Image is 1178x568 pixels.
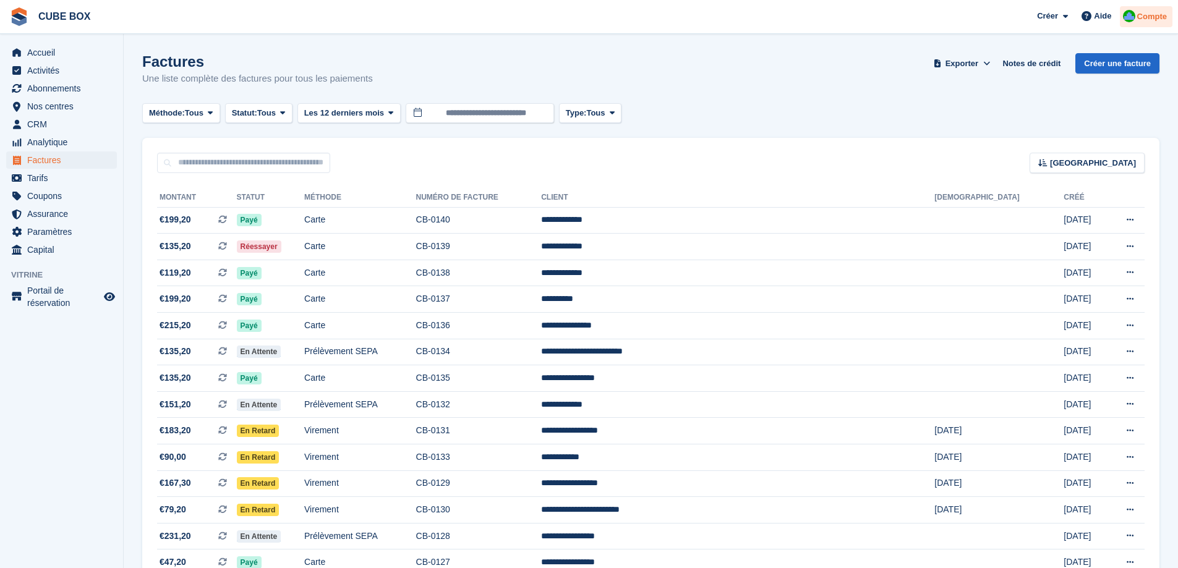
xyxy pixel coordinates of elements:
[237,504,280,516] span: En retard
[237,451,280,464] span: En retard
[27,223,101,240] span: Paramètres
[934,188,1064,208] th: [DEMOGRAPHIC_DATA]
[1064,418,1105,444] td: [DATE]
[416,286,542,313] td: CB-0137
[6,151,117,169] a: menu
[997,53,1065,74] a: Notes de crédit
[27,98,101,115] span: Nos centres
[1064,444,1105,471] td: [DATE]
[1094,10,1111,22] span: Aide
[6,169,117,187] a: menu
[1064,260,1105,286] td: [DATE]
[185,107,203,119] span: Tous
[416,339,542,365] td: CB-0134
[416,260,542,286] td: CB-0138
[237,372,262,384] span: Payé
[160,266,191,279] span: €119,20
[416,470,542,497] td: CB-0129
[304,313,416,339] td: Carte
[416,391,542,418] td: CB-0132
[416,444,542,471] td: CB-0133
[541,188,934,208] th: Client
[416,313,542,339] td: CB-0136
[160,530,191,543] span: €231,20
[931,53,992,74] button: Exporter
[304,365,416,392] td: Carte
[1137,11,1167,23] span: Compte
[1064,365,1105,392] td: [DATE]
[27,205,101,223] span: Assurance
[934,418,1064,444] td: [DATE]
[304,107,384,119] span: Les 12 derniers mois
[102,289,117,304] a: Boutique d'aperçu
[27,62,101,79] span: Activités
[160,319,191,332] span: €215,20
[237,214,262,226] span: Payé
[304,207,416,234] td: Carte
[257,107,276,119] span: Tous
[934,470,1064,497] td: [DATE]
[1064,470,1105,497] td: [DATE]
[237,530,281,543] span: En attente
[304,444,416,471] td: Virement
[160,240,191,253] span: €135,20
[157,188,237,208] th: Montant
[237,188,304,208] th: Statut
[27,187,101,205] span: Coupons
[1037,10,1058,22] span: Créer
[6,241,117,258] a: menu
[27,284,101,309] span: Portail de réservation
[416,523,542,549] td: CB-0128
[160,477,191,490] span: €167,30
[27,80,101,97] span: Abonnements
[304,339,416,365] td: Prélèvement SEPA
[1050,157,1136,169] span: [GEOGRAPHIC_DATA]
[304,418,416,444] td: Virement
[6,98,117,115] a: menu
[297,103,401,124] button: Les 12 derniers mois
[27,169,101,187] span: Tarifs
[304,188,416,208] th: Méthode
[1064,207,1105,234] td: [DATE]
[1064,497,1105,523] td: [DATE]
[27,134,101,151] span: Analytique
[142,53,373,70] h1: Factures
[559,103,622,124] button: Type: Tous
[1064,188,1105,208] th: Créé
[237,477,280,490] span: En retard
[27,44,101,61] span: Accueil
[586,107,605,119] span: Tous
[160,503,186,516] span: €79,20
[160,451,186,464] span: €90,00
[1064,234,1105,260] td: [DATE]
[304,523,416,549] td: Prélèvement SEPA
[416,418,542,444] td: CB-0131
[1064,391,1105,418] td: [DATE]
[6,223,117,240] a: menu
[142,103,220,124] button: Méthode: Tous
[232,107,257,119] span: Statut:
[6,62,117,79] a: menu
[1075,53,1159,74] a: Créer une facture
[416,497,542,523] td: CB-0130
[6,187,117,205] a: menu
[237,320,262,332] span: Payé
[10,7,28,26] img: stora-icon-8386f47178a22dfd0bd8f6a31ec36ba5ce8667c1dd55bd0f319d3a0aa187defe.svg
[6,44,117,61] a: menu
[160,213,191,226] span: €199,20
[304,260,416,286] td: Carte
[416,234,542,260] td: CB-0139
[33,6,95,27] a: CUBE BOX
[6,116,117,133] a: menu
[160,424,191,437] span: €183,20
[225,103,292,124] button: Statut: Tous
[566,107,587,119] span: Type:
[160,292,191,305] span: €199,20
[304,234,416,260] td: Carte
[304,286,416,313] td: Carte
[27,241,101,258] span: Capital
[1123,10,1135,22] img: Cube Box
[1064,313,1105,339] td: [DATE]
[304,391,416,418] td: Prélèvement SEPA
[416,188,542,208] th: Numéro de facture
